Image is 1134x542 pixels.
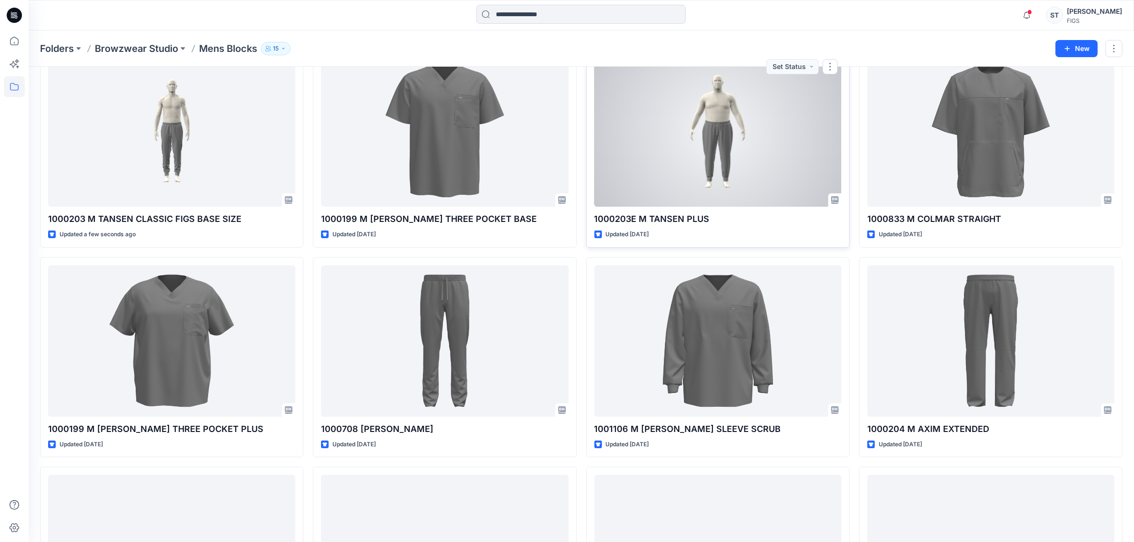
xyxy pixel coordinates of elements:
[867,55,1114,207] a: 1000833 M COLMAR STRAIGHT
[594,212,842,226] p: 1000203E M TANSEN PLUS
[321,265,568,417] a: 1000708 M LLOYD STRAIGHT
[40,42,74,55] a: Folders
[594,265,842,417] a: 1001106 M LEON LONG SLEEVE SCRUB
[1046,7,1063,24] div: ST
[332,230,376,240] p: Updated [DATE]
[48,422,295,436] p: 1000199 M [PERSON_NAME] THREE POCKET PLUS
[199,42,257,55] p: Mens Blocks
[321,422,568,436] p: 1000708 [PERSON_NAME]
[332,440,376,450] p: Updated [DATE]
[48,265,295,417] a: 1000199 M LEON THREE POCKET PLUS
[60,230,136,240] p: Updated a few seconds ago
[879,440,922,450] p: Updated [DATE]
[48,212,295,226] p: 1000203 M TANSEN CLASSIC FIGS BASE SIZE
[1055,40,1098,57] button: New
[95,42,178,55] a: Browzwear Studio
[867,212,1114,226] p: 1000833 M COLMAR STRAIGHT
[606,230,649,240] p: Updated [DATE]
[867,265,1114,417] a: 1000204 M AXIM EXTENDED
[1067,17,1122,24] div: FIGS
[261,42,291,55] button: 15
[60,440,103,450] p: Updated [DATE]
[321,212,568,226] p: 1000199 M [PERSON_NAME] THREE POCKET BASE
[1067,6,1122,17] div: [PERSON_NAME]
[606,440,649,450] p: Updated [DATE]
[321,55,568,207] a: 1000199 M LEON THREE POCKET BASE
[273,43,279,54] p: 15
[48,55,295,207] a: 1000203 M TANSEN CLASSIC FIGS BASE SIZE
[879,230,922,240] p: Updated [DATE]
[867,422,1114,436] p: 1000204 M AXIM EXTENDED
[594,55,842,207] a: 1000203E M TANSEN PLUS
[594,422,842,436] p: 1001106 M [PERSON_NAME] SLEEVE SCRUB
